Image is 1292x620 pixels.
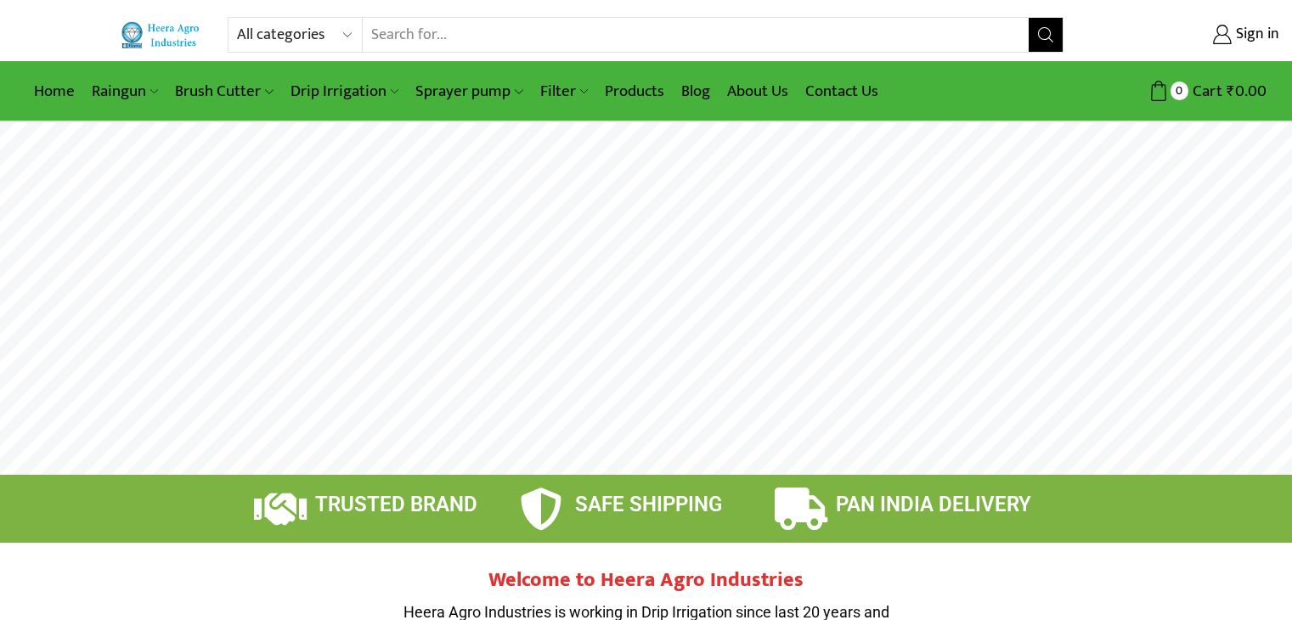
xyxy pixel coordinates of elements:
[166,71,281,111] a: Brush Cutter
[797,71,887,111] a: Contact Us
[1089,20,1279,50] a: Sign in
[282,71,407,111] a: Drip Irrigation
[315,493,477,516] span: TRUSTED BRAND
[392,568,901,593] h2: Welcome to Heera Agro Industries
[673,71,719,111] a: Blog
[836,493,1031,516] span: PAN INDIA DELIVERY
[575,493,722,516] span: SAFE SHIPPING
[1188,80,1222,103] span: Cart
[83,71,166,111] a: Raingun
[363,18,1030,52] input: Search for...
[1171,82,1188,99] span: 0
[1080,76,1267,107] a: 0 Cart ₹0.00
[1227,78,1235,104] span: ₹
[596,71,673,111] a: Products
[1029,18,1063,52] button: Search button
[25,71,83,111] a: Home
[719,71,797,111] a: About Us
[1232,24,1279,46] span: Sign in
[407,71,531,111] a: Sprayer pump
[532,71,596,111] a: Filter
[1227,78,1267,104] bdi: 0.00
